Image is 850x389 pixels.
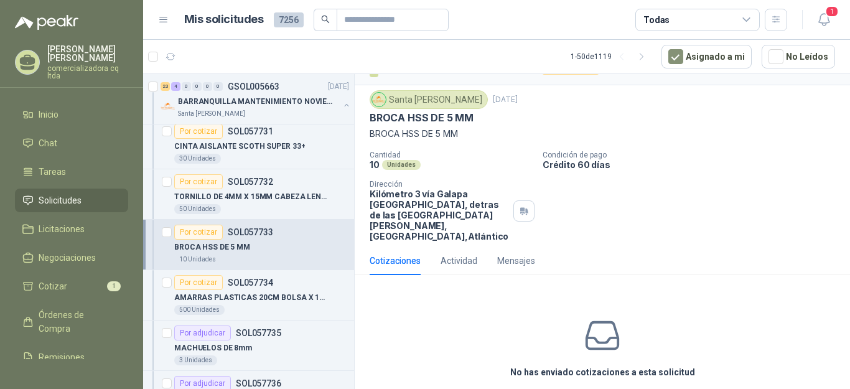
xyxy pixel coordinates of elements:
p: SOL057736 [236,379,281,388]
p: BROCA HSS DE 5 MM [174,241,250,253]
div: 500 Unidades [174,305,225,315]
p: Crédito 60 días [543,159,845,170]
div: Todas [643,13,670,27]
a: Por cotizarSOL057732TORNILLO DE 4MM X 15MM CABEZA LENTEJA50 Unidades [143,169,354,220]
span: Chat [39,136,57,150]
p: SOL057731 [228,127,273,136]
img: Company Logo [161,99,175,114]
div: Por cotizar [174,124,223,139]
p: Condición de pago [543,151,845,159]
h3: No has enviado cotizaciones a esta solicitud [510,365,695,379]
a: Órdenes de Compra [15,303,128,340]
div: 0 [192,82,202,91]
p: SOL057734 [228,278,273,287]
img: Company Logo [372,93,386,106]
span: Remisiones [39,350,85,364]
img: Logo peakr [15,15,78,30]
a: Chat [15,131,128,155]
a: Licitaciones [15,217,128,241]
p: comercializadora cq ltda [47,65,128,80]
p: [DATE] [328,81,349,93]
span: 7256 [274,12,304,27]
p: BARRANQUILLA MANTENIMIENTO NOVIEMBRE [178,96,333,108]
p: TORNILLO DE 4MM X 15MM CABEZA LENTEJA [174,191,329,203]
div: Por cotizar [174,275,223,290]
p: GSOL005663 [228,82,279,91]
span: search [321,15,330,24]
p: SOL057732 [228,177,273,186]
span: 1 [107,281,121,291]
button: Asignado a mi [661,45,752,68]
span: 1 [825,6,839,17]
p: SOL057733 [228,228,273,237]
a: Por adjudicarSOL057735MACHUELOS DE 8mm3 Unidades [143,321,354,371]
span: Cotizar [39,279,67,293]
a: Negociaciones [15,246,128,269]
p: Dirección [370,180,508,189]
div: 0 [203,82,212,91]
div: Cotizaciones [370,254,421,268]
button: No Leídos [762,45,835,68]
a: Solicitudes [15,189,128,212]
p: Kilómetro 3 vía Galapa [GEOGRAPHIC_DATA], detras de las [GEOGRAPHIC_DATA][PERSON_NAME], [GEOGRAPH... [370,189,508,241]
p: 10 [370,159,380,170]
div: 0 [213,82,223,91]
div: Actividad [441,254,477,268]
p: [PERSON_NAME] [PERSON_NAME] [47,45,128,62]
div: 0 [182,82,191,91]
div: Por cotizar [174,225,223,240]
div: 1 - 50 de 1119 [571,47,652,67]
a: 23 4 0 0 0 0 GSOL005663[DATE] Company LogoBARRANQUILLA MANTENIMIENTO NOVIEMBRESanta [PERSON_NAME] [161,79,352,119]
span: Órdenes de Compra [39,308,116,335]
p: BROCA HSS DE 5 MM [370,111,474,124]
div: Santa [PERSON_NAME] [370,90,488,109]
a: Remisiones [15,345,128,369]
div: 30 Unidades [174,154,221,164]
div: Por adjudicar [174,326,231,340]
a: Cotizar1 [15,274,128,298]
span: Inicio [39,108,58,121]
a: Tareas [15,160,128,184]
button: 1 [813,9,835,31]
p: BROCA HSS DE 5 MM [370,127,835,141]
p: Santa [PERSON_NAME] [178,109,245,119]
span: Licitaciones [39,222,85,236]
a: Inicio [15,103,128,126]
span: Tareas [39,165,66,179]
p: AMARRAS PLASTICAS 20CM BOLSA X 100 UND [174,292,329,304]
div: 23 [161,82,170,91]
p: [DATE] [493,94,518,106]
div: Mensajes [497,254,535,268]
div: Unidades [382,160,421,170]
a: Por cotizarSOL057734AMARRAS PLASTICAS 20CM BOLSA X 100 UND500 Unidades [143,270,354,321]
div: 4 [171,82,180,91]
p: SOL057735 [236,329,281,337]
a: Por cotizarSOL057733BROCA HSS DE 5 MM10 Unidades [143,220,354,270]
p: MACHUELOS DE 8mm [174,342,252,354]
div: 50 Unidades [174,204,221,214]
span: Solicitudes [39,194,82,207]
a: Por cotizarSOL057731CINTA AISLANTE SCOTH SUPER 33+30 Unidades [143,119,354,169]
div: 3 Unidades [174,355,217,365]
div: Por cotizar [174,174,223,189]
h1: Mis solicitudes [184,11,264,29]
p: CINTA AISLANTE SCOTH SUPER 33+ [174,141,305,152]
p: Cantidad [370,151,533,159]
span: Negociaciones [39,251,96,265]
div: 10 Unidades [174,255,221,265]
